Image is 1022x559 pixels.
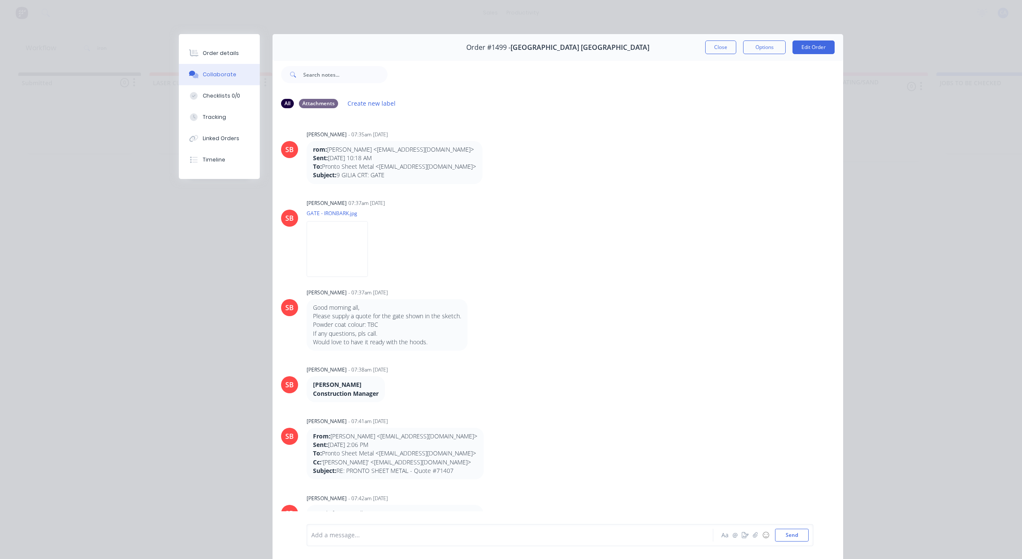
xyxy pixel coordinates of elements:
[313,509,477,518] p: Good afternoon All,
[307,495,347,502] div: [PERSON_NAME]
[348,131,388,138] div: - 07:35am [DATE]
[179,128,260,149] button: Linked Orders
[203,156,225,164] div: Timeline
[313,303,461,312] p: Good morning all,
[307,366,347,374] div: [PERSON_NAME]
[179,43,260,64] button: Order details
[313,162,322,170] strong: To:
[313,380,362,389] strong: [PERSON_NAME]
[307,131,347,138] div: [PERSON_NAME]
[307,199,347,207] div: [PERSON_NAME]
[313,467,336,475] strong: Subject:
[792,40,835,54] button: Edit Order
[203,92,240,100] div: Checklists 0/0
[285,303,294,313] div: SB
[179,149,260,170] button: Timeline
[313,458,322,466] strong: Cc:
[313,338,461,346] p: Would love to have it ready with the hoods.
[775,529,809,542] button: Send
[348,199,385,207] div: 07:37am [DATE]
[313,329,461,338] p: If any questions, pls call.
[313,441,328,449] strong: Sent:
[303,66,388,83] input: Search notes...
[307,210,376,217] p: GATE - IRONBARK.jpg
[343,98,400,109] button: Create new label
[348,289,388,297] div: - 07:37am [DATE]
[285,144,294,155] div: SB
[313,154,328,162] strong: Sent:
[348,366,388,374] div: - 07:38am [DATE]
[285,431,294,441] div: SB
[307,289,347,297] div: [PERSON_NAME]
[705,40,736,54] button: Close
[203,113,226,121] div: Tracking
[281,99,294,108] div: All
[203,71,236,78] div: Collaborate
[348,495,388,502] div: - 07:42am [DATE]
[313,432,330,440] strong: From:
[313,320,461,329] p: Powder coat colour: TBC
[179,107,260,128] button: Tracking
[179,64,260,85] button: Collaborate
[730,530,740,540] button: @
[285,380,294,390] div: SB
[307,418,347,425] div: [PERSON_NAME]
[313,312,461,320] p: Please supply a quote for the gate shown in the sketch.
[743,40,786,54] button: Options
[466,43,511,52] span: Order #1499 -
[203,135,239,142] div: Linked Orders
[179,85,260,107] button: Checklists 0/0
[203,49,239,57] div: Order details
[313,432,477,475] p: [PERSON_NAME] <[EMAIL_ADDRESS][DOMAIN_NAME]> [DATE] 2:06 PM Pronto Sheet Metal <[EMAIL_ADDRESS][D...
[348,418,388,425] div: - 07:41am [DATE]
[313,171,336,179] strong: Subject:
[761,530,771,540] button: ☺
[285,508,294,519] div: SB
[511,43,649,52] span: [GEOGRAPHIC_DATA] [GEOGRAPHIC_DATA]
[313,449,322,457] strong: To:
[313,389,379,398] strong: Construction Manager
[313,145,327,153] strong: rom:
[313,145,476,180] p: [PERSON_NAME] <[EMAIL_ADDRESS][DOMAIN_NAME]> [DATE] 10:18 AM Pronto Sheet Metal <[EMAIL_ADDRESS][...
[285,213,294,223] div: SB
[720,530,730,540] button: Aa
[299,99,338,108] div: Attachments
